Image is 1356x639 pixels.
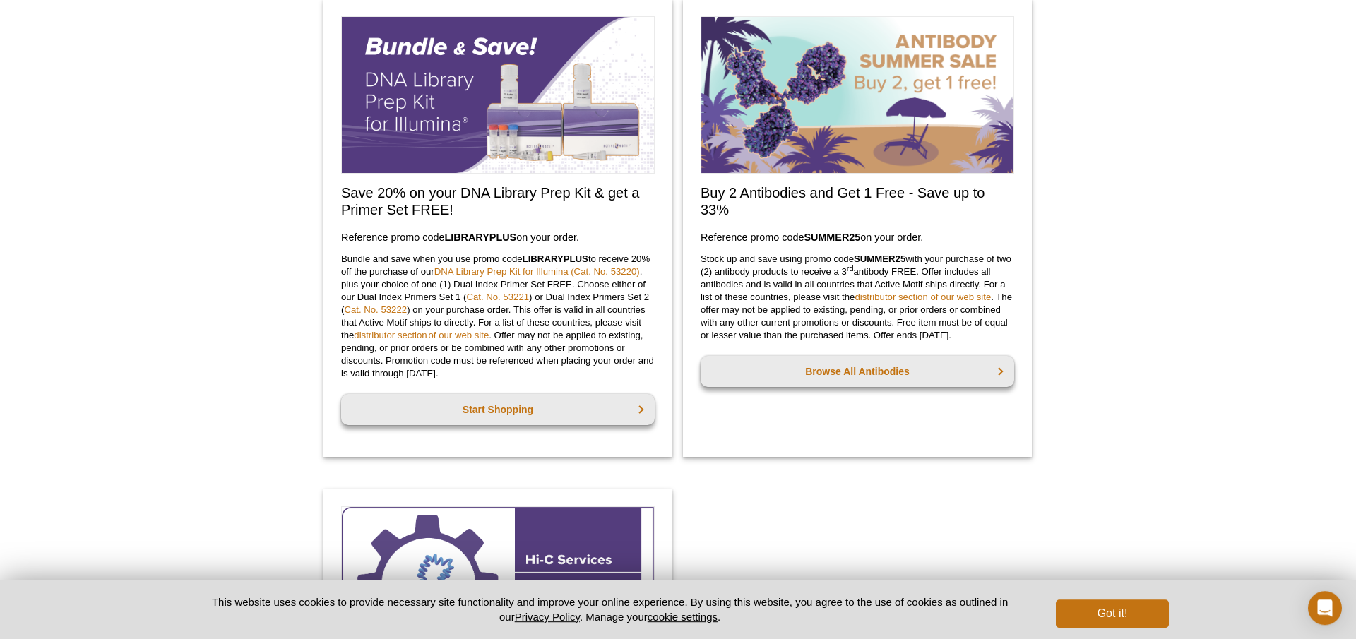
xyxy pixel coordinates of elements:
h2: Save 20% on your DNA Library Prep Kit & get a Primer Set FREE! [341,184,655,218]
a: Cat. No. 53222 [344,304,407,315]
a: Start Shopping [341,394,655,425]
h3: Reference promo code on your order. [701,229,1014,246]
h2: Buy 2 Antibodies and Get 1 Free - Save up to 33% [701,184,1014,218]
a: Browse All Antibodies [701,356,1014,387]
strong: SUMMER25 [854,253,905,264]
p: Stock up and save using promo code with your purchase of two (2) antibody products to receive a 3... [701,253,1014,342]
sup: rd [847,264,854,273]
img: Save on Antibodies [701,16,1014,174]
a: distributor section of our web site [855,292,991,302]
strong: LIBRARYPLUS [444,232,516,243]
button: Got it! [1056,599,1169,628]
a: Privacy Policy [515,611,580,623]
p: This website uses cookies to provide necessary site functionality and improve your online experie... [187,595,1033,624]
strong: SUMMER25 [804,232,860,243]
div: Open Intercom Messenger [1308,591,1342,625]
strong: LIBRARYPLUS [523,253,588,264]
img: Save on our DNA Library Prep Kit [341,16,655,174]
a: DNA Library Prep Kit for Illumina (Cat. No. 53220) [434,266,640,277]
p: Bundle and save when you use promo code to receive 20% off the purchase of our , plus your choice... [341,253,655,380]
button: cookie settings [648,611,718,623]
h3: Reference promo code on your order. [341,229,655,246]
a: Cat. No. 53221 [466,292,529,302]
a: distributor section of our web site [354,330,489,340]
